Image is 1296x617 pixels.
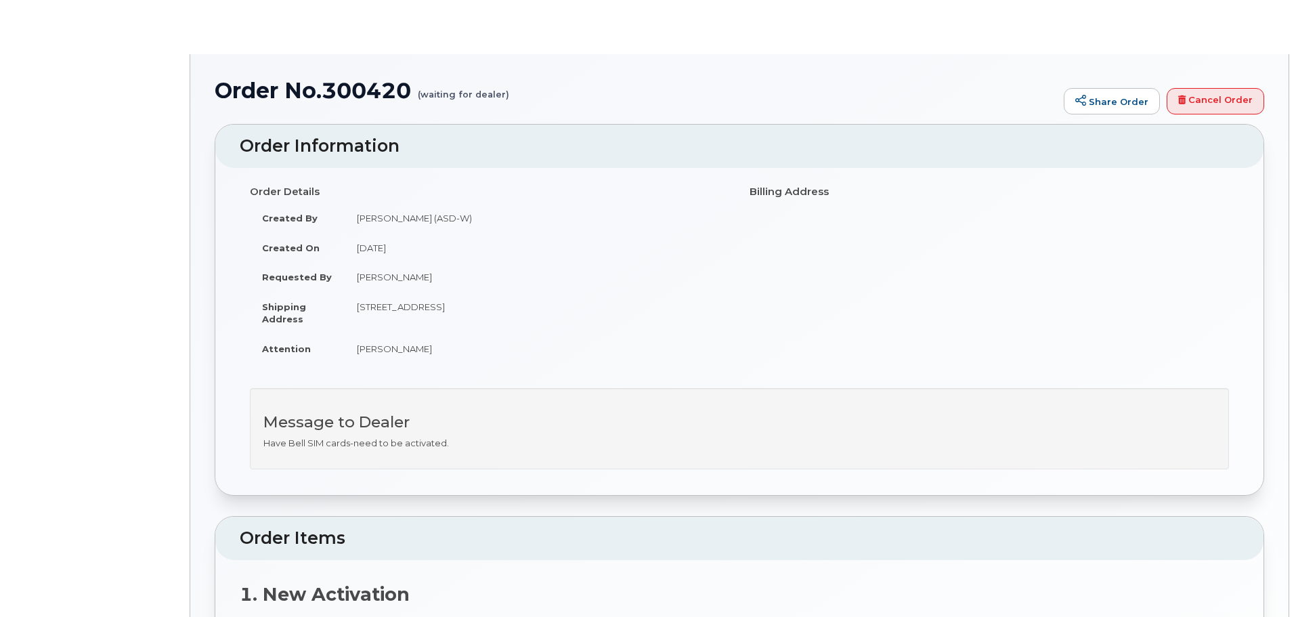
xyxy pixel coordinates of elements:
[240,529,1239,548] h2: Order Items
[345,292,729,334] td: [STREET_ADDRESS]
[250,186,729,198] h4: Order Details
[418,79,509,100] small: (waiting for dealer)
[263,414,1215,431] h3: Message to Dealer
[345,203,729,233] td: [PERSON_NAME] (ASD-W)
[240,137,1239,156] h2: Order Information
[1064,88,1160,115] a: Share Order
[345,334,729,364] td: [PERSON_NAME]
[1167,88,1264,115] a: Cancel Order
[262,272,332,282] strong: Requested By
[262,213,318,224] strong: Created By
[240,583,410,605] strong: 1. New Activation
[262,242,320,253] strong: Created On
[345,233,729,263] td: [DATE]
[345,262,729,292] td: [PERSON_NAME]
[215,79,1057,102] h1: Order No.300420
[262,343,311,354] strong: Attention
[263,437,1215,450] p: Have Bell SIM cards-need to be activated.
[262,301,306,325] strong: Shipping Address
[750,186,1229,198] h4: Billing Address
